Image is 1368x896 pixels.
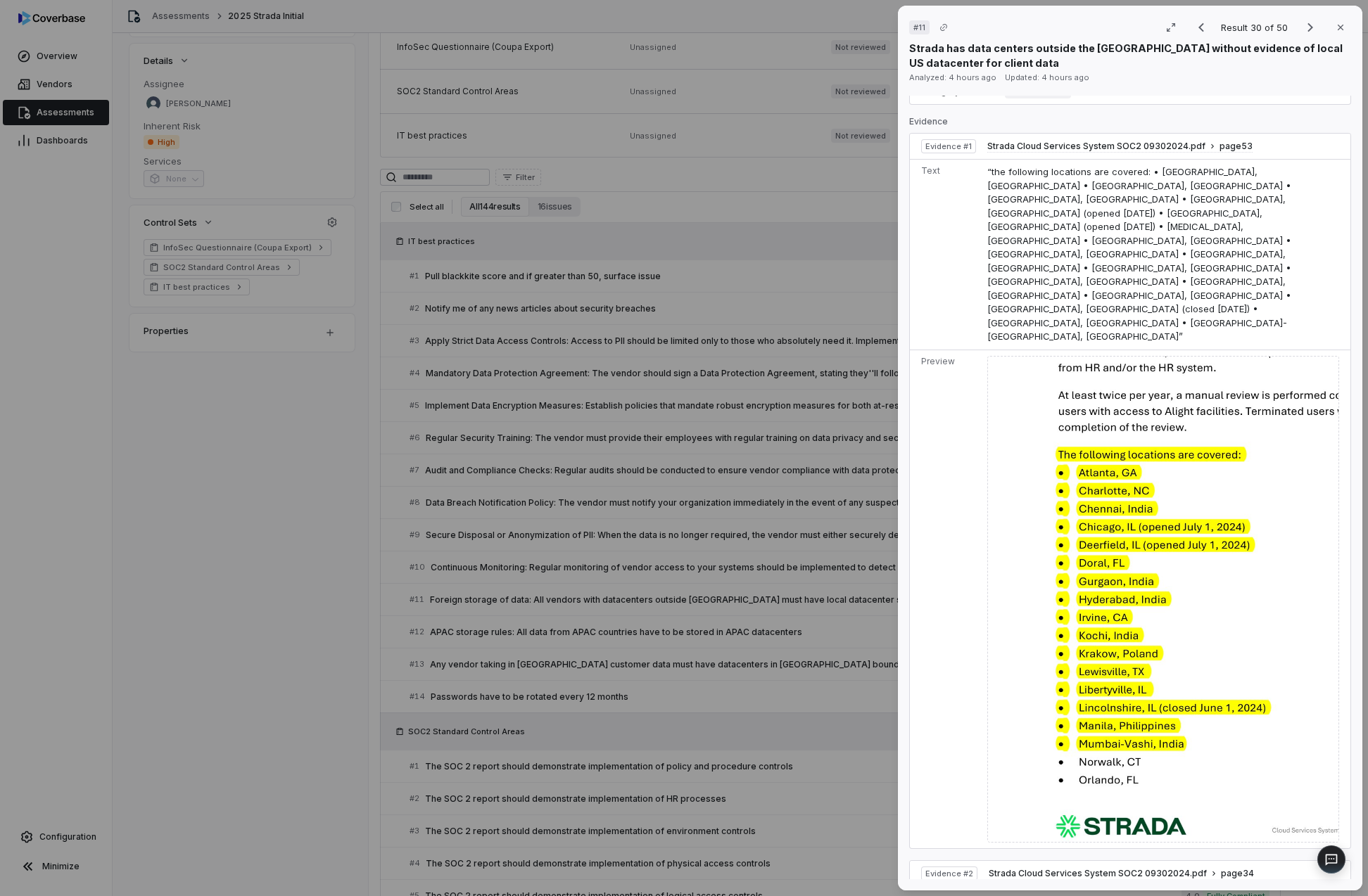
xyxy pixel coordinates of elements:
span: Strada Cloud Services System SOC2 09302024.pdf [987,141,1205,152]
span: Evidence # 1 [925,141,972,152]
p: Strada has data centers outside the [GEOGRAPHIC_DATA] without evidence of local US datacenter for... [909,41,1351,70]
img: 576782cb05904ce887366b14f4a7d8d5_original.jpg_w1200.jpg [987,356,1339,843]
td: Text [910,160,982,350]
span: Analyzed: 4 hours ago [909,72,996,82]
span: Evidence # 2 [925,868,973,879]
td: Preview [910,350,982,848]
button: Copy link [931,15,956,40]
button: Strada Cloud Services System SOC2 09302024.pdfpage34 [989,868,1254,880]
p: Evidence [909,116,1351,133]
span: page 53 [1220,141,1253,152]
span: Strada Cloud Services System SOC2 09302024.pdf [989,868,1207,879]
span: “the following locations are covered: • [GEOGRAPHIC_DATA], [GEOGRAPHIC_DATA] • [GEOGRAPHIC_DATA],... [987,166,1291,342]
span: # 11 [913,22,925,33]
button: Next result [1296,19,1324,36]
span: Updated: 4 hours ago [1005,72,1089,82]
span: page 34 [1221,868,1254,879]
button: Strada Cloud Services System SOC2 09302024.pdfpage53 [987,141,1253,153]
p: Result 30 of 50 [1221,20,1291,35]
button: Previous result [1187,19,1215,36]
